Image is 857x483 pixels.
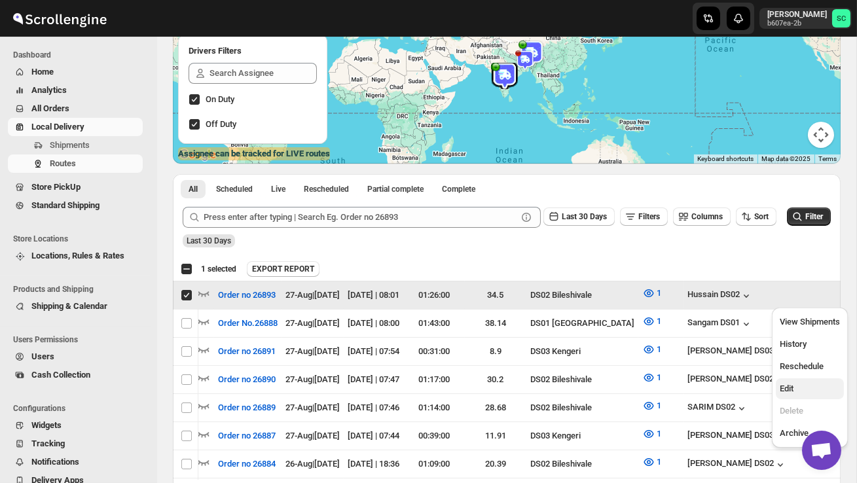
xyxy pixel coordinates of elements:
[687,430,787,443] button: [PERSON_NAME] DS03
[210,425,283,446] button: Order no 26887
[189,45,317,58] h2: Drivers Filters
[407,317,461,330] div: 01:43:00
[530,289,634,302] div: DS02 Bileshivale
[210,454,283,474] button: Order no 26884
[176,147,219,164] a: Open this area in Google Maps (opens a new window)
[530,373,634,386] div: DS02 Bileshivale
[530,457,634,471] div: DS02 Bileshivale
[687,458,787,471] button: [PERSON_NAME] DS02
[759,8,852,29] button: User menu
[8,297,143,315] button: Shipping & Calendar
[469,401,522,414] div: 28.68
[634,395,669,416] button: 1
[657,344,661,354] span: 1
[348,401,399,414] div: [DATE] | 07:46
[8,99,143,118] button: All Orders
[657,316,661,326] span: 1
[407,429,461,442] div: 00:39:00
[638,212,660,221] span: Filters
[754,212,769,221] span: Sort
[31,103,69,113] span: All Orders
[780,339,807,349] span: History
[50,158,76,168] span: Routes
[657,372,661,382] span: 1
[31,67,54,77] span: Home
[31,457,79,467] span: Notifications
[285,402,340,412] span: 27-Aug | [DATE]
[31,200,100,210] span: Standard Shipping
[469,289,522,302] div: 34.5
[210,313,285,334] button: Order No.26888
[562,212,607,221] span: Last 30 Days
[442,184,475,194] span: Complete
[285,431,340,440] span: 27-Aug | [DATE]
[761,155,811,162] span: Map data ©2025
[687,402,748,415] div: SARIM DS02
[8,416,143,435] button: Widgets
[285,374,340,384] span: 27-Aug | [DATE]
[687,346,787,359] div: [PERSON_NAME] DS03
[210,369,283,390] button: Order no 26890
[304,184,349,194] span: Rescheduled
[8,154,143,173] button: Routes
[767,9,827,20] p: [PERSON_NAME]
[8,81,143,99] button: Analytics
[218,289,276,302] span: Order no 26893
[367,184,424,194] span: Partial complete
[8,435,143,453] button: Tracking
[218,429,276,442] span: Order no 26887
[348,289,399,302] div: [DATE] | 08:01
[687,374,787,387] div: [PERSON_NAME] DS02
[178,147,330,160] label: Assignee can be tracked for LIVE routes
[691,212,723,221] span: Columns
[210,341,283,362] button: Order no 26891
[187,236,231,245] span: Last 30 Days
[348,429,399,442] div: [DATE] | 07:44
[31,85,67,95] span: Analytics
[787,207,831,226] button: Filter
[285,318,340,328] span: 27-Aug | [DATE]
[13,284,148,295] span: Products and Shipping
[805,212,823,221] span: Filter
[348,317,399,330] div: [DATE] | 08:00
[530,429,634,442] div: DS03 Kengeri
[218,401,276,414] span: Order no 26889
[634,339,669,360] button: 1
[31,438,65,448] span: Tracking
[50,140,90,150] span: Shipments
[210,63,317,84] input: Search Assignee
[697,154,754,164] button: Keyboard shortcuts
[252,264,314,274] span: EXPORT REPORT
[204,207,517,228] input: Press enter after typing | Search Eg. Order no 26893
[218,457,276,471] span: Order no 26884
[8,63,143,81] button: Home
[31,351,54,361] span: Users
[216,184,253,194] span: Scheduled
[657,429,661,438] span: 1
[687,317,753,331] button: Sangam DS01
[218,317,278,330] span: Order No.26888
[469,457,522,471] div: 20.39
[285,290,340,300] span: 27-Aug | [DATE]
[469,317,522,330] div: 38.14
[780,384,793,393] span: Edit
[210,397,283,418] button: Order no 26889
[407,289,461,302] div: 01:26:00
[31,420,62,430] span: Widgets
[206,119,236,129] span: Off Duty
[8,348,143,366] button: Users
[657,401,661,410] span: 1
[181,180,206,198] button: All routes
[218,373,276,386] span: Order no 26890
[31,251,124,260] span: Locations, Rules & Rates
[8,453,143,471] button: Notifications
[247,261,319,277] button: EXPORT REPORT
[13,403,148,414] span: Configurations
[780,428,809,438] span: Archive
[657,288,661,298] span: 1
[285,459,340,469] span: 26-Aug | [DATE]
[687,289,753,302] button: Hussain DS02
